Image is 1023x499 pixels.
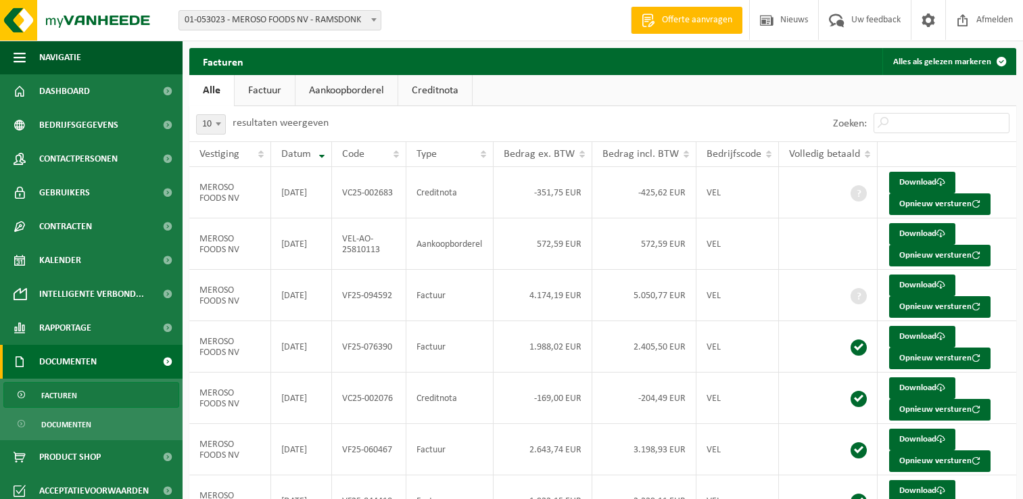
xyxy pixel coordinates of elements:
[406,424,494,475] td: Factuur
[332,321,406,373] td: VF25-076390
[271,167,332,218] td: [DATE]
[196,114,226,135] span: 10
[789,149,860,160] span: Volledig betaald
[889,348,991,369] button: Opnieuw versturen
[189,321,271,373] td: MEROSO FOODS NV
[707,149,761,160] span: Bedrijfscode
[342,149,364,160] span: Code
[235,75,295,106] a: Factuur
[41,412,91,437] span: Documenten
[271,218,332,270] td: [DATE]
[39,311,91,345] span: Rapportage
[332,424,406,475] td: VF25-060467
[417,149,437,160] span: Type
[39,108,118,142] span: Bedrijfsgegevens
[189,75,234,106] a: Alle
[889,275,955,296] a: Download
[271,373,332,424] td: [DATE]
[332,373,406,424] td: VC25-002076
[889,450,991,472] button: Opnieuw versturen
[889,326,955,348] a: Download
[197,115,225,134] span: 10
[39,210,92,243] span: Contracten
[39,243,81,277] span: Kalender
[189,373,271,424] td: MEROSO FOODS NV
[494,321,592,373] td: 1.988,02 EUR
[494,270,592,321] td: 4.174,19 EUR
[696,167,779,218] td: VEL
[332,218,406,270] td: VEL-AO-25810113
[592,167,696,218] td: -425,62 EUR
[889,429,955,450] a: Download
[189,270,271,321] td: MEROSO FOODS NV
[889,245,991,266] button: Opnieuw versturen
[281,149,311,160] span: Datum
[39,277,144,311] span: Intelligente verbond...
[179,10,381,30] span: 01-053023 - MEROSO FOODS NV - RAMSDONK
[332,270,406,321] td: VF25-094592
[406,270,494,321] td: Factuur
[592,321,696,373] td: 2.405,50 EUR
[889,193,991,215] button: Opnieuw versturen
[199,149,239,160] span: Vestiging
[494,373,592,424] td: -169,00 EUR
[189,218,271,270] td: MEROSO FOODS NV
[592,424,696,475] td: 3.198,93 EUR
[39,345,97,379] span: Documenten
[889,399,991,421] button: Opnieuw versturen
[494,167,592,218] td: -351,75 EUR
[889,377,955,399] a: Download
[179,11,381,30] span: 01-053023 - MEROSO FOODS NV - RAMSDONK
[398,75,472,106] a: Creditnota
[889,172,955,193] a: Download
[39,142,118,176] span: Contactpersonen
[3,411,179,437] a: Documenten
[833,118,867,129] label: Zoeken:
[631,7,742,34] a: Offerte aanvragen
[592,218,696,270] td: 572,59 EUR
[406,167,494,218] td: Creditnota
[602,149,679,160] span: Bedrag incl. BTW
[41,383,77,408] span: Facturen
[889,223,955,245] a: Download
[696,321,779,373] td: VEL
[889,296,991,318] button: Opnieuw versturen
[406,321,494,373] td: Factuur
[189,167,271,218] td: MEROSO FOODS NV
[659,14,736,27] span: Offerte aanvragen
[696,270,779,321] td: VEL
[189,424,271,475] td: MEROSO FOODS NV
[189,48,257,74] h2: Facturen
[39,74,90,108] span: Dashboard
[494,218,592,270] td: 572,59 EUR
[882,48,1015,75] button: Alles als gelezen markeren
[332,167,406,218] td: VC25-002683
[271,270,332,321] td: [DATE]
[406,373,494,424] td: Creditnota
[696,218,779,270] td: VEL
[39,176,90,210] span: Gebruikers
[696,424,779,475] td: VEL
[592,373,696,424] td: -204,49 EUR
[39,41,81,74] span: Navigatie
[233,118,329,128] label: resultaten weergeven
[406,218,494,270] td: Aankoopborderel
[39,440,101,474] span: Product Shop
[271,321,332,373] td: [DATE]
[271,424,332,475] td: [DATE]
[504,149,575,160] span: Bedrag ex. BTW
[592,270,696,321] td: 5.050,77 EUR
[295,75,398,106] a: Aankoopborderel
[696,373,779,424] td: VEL
[3,382,179,408] a: Facturen
[494,424,592,475] td: 2.643,74 EUR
